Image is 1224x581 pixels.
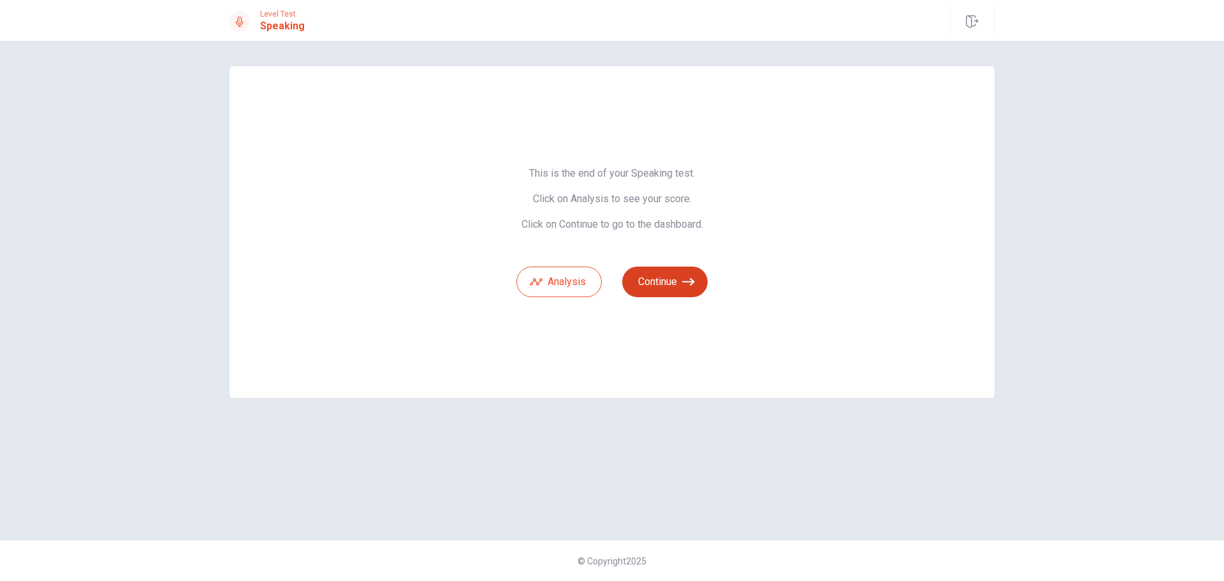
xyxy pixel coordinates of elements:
[516,267,602,297] button: Analysis
[260,18,305,34] h1: Speaking
[260,10,305,18] span: Level Test
[622,267,708,297] button: Continue
[578,556,646,566] span: © Copyright 2025
[516,167,708,231] span: This is the end of your Speaking test. Click on Analysis to see your score. Click on Continue to ...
